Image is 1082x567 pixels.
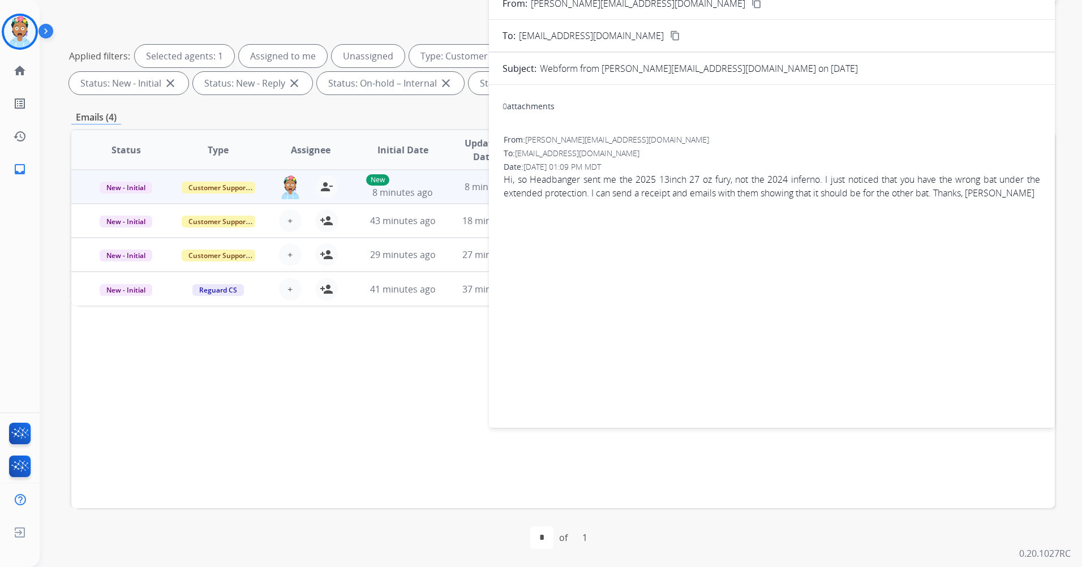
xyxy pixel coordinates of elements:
div: Selected agents: 1 [135,45,234,67]
p: New [366,174,389,186]
div: 1 [573,526,596,549]
mat-icon: history [13,130,27,143]
p: To: [503,29,516,42]
mat-icon: close [439,76,453,90]
span: [EMAIL_ADDRESS][DOMAIN_NAME] [519,29,664,42]
div: Type: Customer Support [409,45,552,67]
mat-icon: close [164,76,177,90]
div: attachments [503,101,555,112]
mat-icon: list_alt [13,97,27,110]
div: of [559,531,568,544]
span: + [287,248,293,261]
span: 0 [503,101,507,111]
span: Type [208,143,229,157]
div: Date: [504,161,1040,173]
button: + [279,209,302,232]
span: New - Initial [100,182,152,194]
div: Assigned to me [239,45,327,67]
mat-icon: inbox [13,162,27,176]
div: Status: On-hold - Customer [469,72,623,94]
span: Initial Date [377,143,428,157]
p: Webform from [PERSON_NAME][EMAIL_ADDRESS][DOMAIN_NAME] on [DATE] [540,62,858,75]
span: [DATE] 01:09 PM MDT [523,161,601,172]
span: Assignee [291,143,330,157]
p: Applied filters: [69,49,130,63]
span: Reguard CS [192,284,244,296]
p: Emails (4) [71,110,121,124]
div: To: [504,148,1040,159]
mat-icon: person_add [320,214,333,227]
span: 27 minutes ago [462,248,528,261]
span: Customer Support [182,216,255,227]
mat-icon: home [13,64,27,78]
div: Status: New - Reply [193,72,312,94]
span: 41 minutes ago [370,283,436,295]
span: New - Initial [100,250,152,261]
div: Unassigned [332,45,405,67]
span: + [287,214,293,227]
div: Status: New - Initial [69,72,188,94]
span: Updated Date [458,136,509,164]
span: Hi, so Headbanger sent me the 2025 13inch 27 oz fury, not the 2024 inferno. I just noticed that y... [504,173,1040,200]
span: 43 minutes ago [370,214,436,227]
mat-icon: person_remove [320,180,333,194]
p: Subject: [503,62,536,75]
span: Customer Support [182,250,255,261]
div: Status: On-hold – Internal [317,72,464,94]
button: + [279,243,302,266]
span: 8 minutes ago [465,181,525,193]
img: avatar [4,16,36,48]
span: 8 minutes ago [372,186,433,199]
span: New - Initial [100,216,152,227]
div: From: [504,134,1040,145]
mat-icon: content_copy [670,31,680,41]
span: New - Initial [100,284,152,296]
span: 29 minutes ago [370,248,436,261]
span: Customer Support [182,182,255,194]
span: + [287,282,293,296]
mat-icon: person_add [320,248,333,261]
span: 37 minutes ago [462,283,528,295]
p: 0.20.1027RC [1019,547,1071,560]
mat-icon: close [287,76,301,90]
img: agent-avatar [279,175,302,199]
span: [PERSON_NAME][EMAIL_ADDRESS][DOMAIN_NAME] [525,134,709,145]
span: 18 minutes ago [462,214,528,227]
button: + [279,278,302,300]
span: Status [111,143,141,157]
mat-icon: person_add [320,282,333,296]
span: [EMAIL_ADDRESS][DOMAIN_NAME] [515,148,639,158]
